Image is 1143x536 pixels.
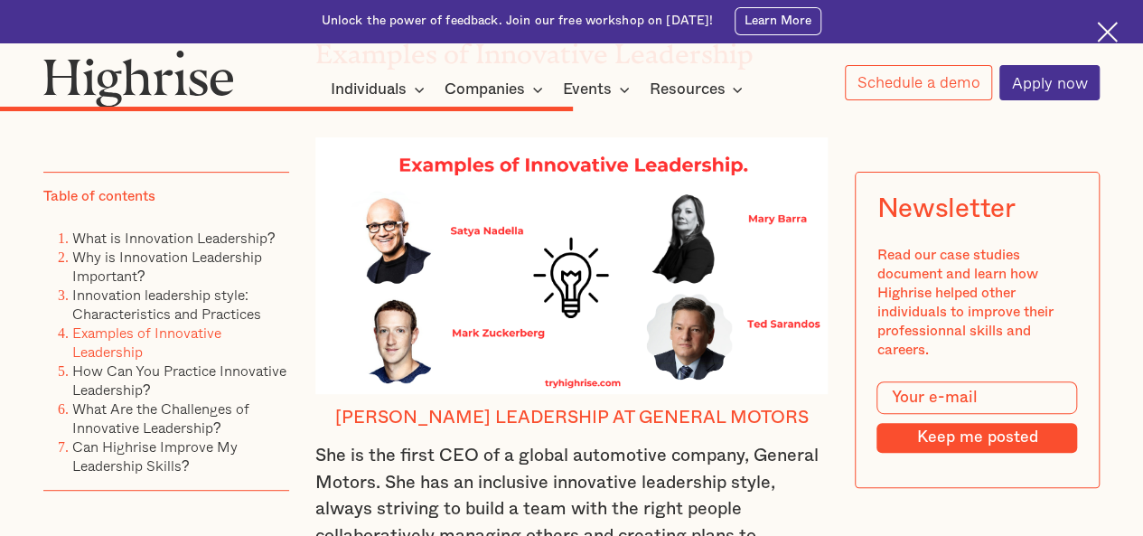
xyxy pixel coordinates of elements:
a: Learn More [735,7,822,35]
div: Events [563,79,612,100]
div: Unlock the power of feedback. Join our free workshop on [DATE]! [322,13,714,30]
a: Apply now [999,65,1100,100]
div: Read our case studies document and learn how Highrise helped other individuals to improve their p... [876,246,1077,360]
div: Companies [445,79,525,100]
img: Cross icon [1097,22,1118,42]
input: Your e-mail [876,381,1077,414]
a: Why is Innovation Leadership Important? [72,246,262,287]
div: Newsletter [876,193,1015,224]
div: Events [563,79,635,100]
h4: [PERSON_NAME] leadership at General Motors [315,408,829,429]
div: Individuals [331,79,407,100]
a: Schedule a demo [845,65,992,100]
div: Resources [649,79,725,100]
a: Examples of Innovative Leadership [72,322,221,362]
form: Modal Form [876,381,1077,453]
a: Can Highrise Improve My Leadership Skills? [72,436,238,476]
a: What Are the Challenges of Innovative Leadership? [72,398,249,438]
a: What is Innovation Leadership? [72,227,276,249]
div: Individuals [331,79,430,100]
div: Table of contents [43,186,155,205]
img: Innovative leadership [315,137,829,394]
a: Innovation leadership style: Characteristics and Practices [72,284,261,324]
input: Keep me posted [876,422,1077,452]
div: Companies [445,79,548,100]
a: How Can You Practice Innovative Leadership? [72,360,286,400]
div: Resources [649,79,748,100]
img: Highrise logo [43,50,234,108]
